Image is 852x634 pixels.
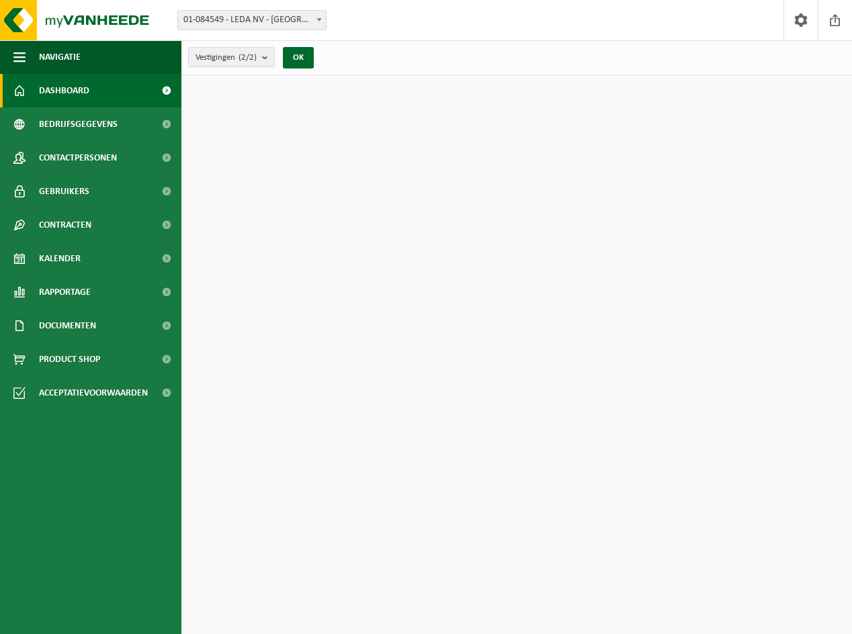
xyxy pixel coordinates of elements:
span: Rapportage [39,275,91,309]
span: Vestigingen [196,48,257,68]
button: Vestigingen(2/2) [188,47,275,67]
span: 01-084549 - LEDA NV - TORHOUT [177,10,327,30]
span: 01-084549 - LEDA NV - TORHOUT [178,11,326,30]
span: Product Shop [39,343,100,376]
button: OK [283,47,314,69]
span: Contactpersonen [39,141,117,175]
count: (2/2) [239,53,257,62]
span: Navigatie [39,40,81,74]
span: Documenten [39,309,96,343]
span: Acceptatievoorwaarden [39,376,148,410]
span: Bedrijfsgegevens [39,107,118,141]
span: Dashboard [39,74,89,107]
span: Gebruikers [39,175,89,208]
span: Contracten [39,208,91,242]
span: Kalender [39,242,81,275]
